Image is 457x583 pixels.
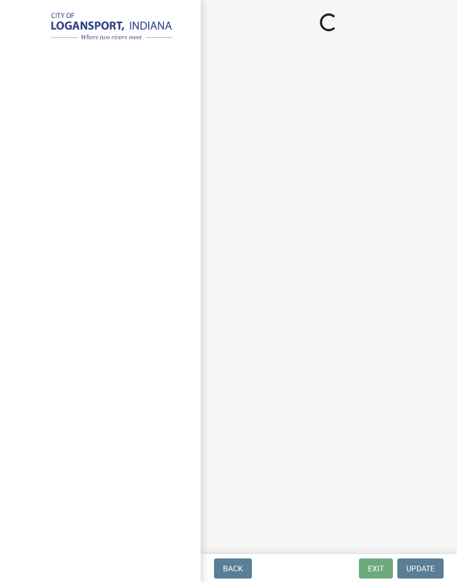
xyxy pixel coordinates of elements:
[397,558,444,579] button: Update
[214,558,252,579] button: Back
[22,12,183,43] img: City of Logansport, Indiana
[406,564,435,573] span: Update
[359,558,393,579] button: Exit
[223,564,243,573] span: Back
